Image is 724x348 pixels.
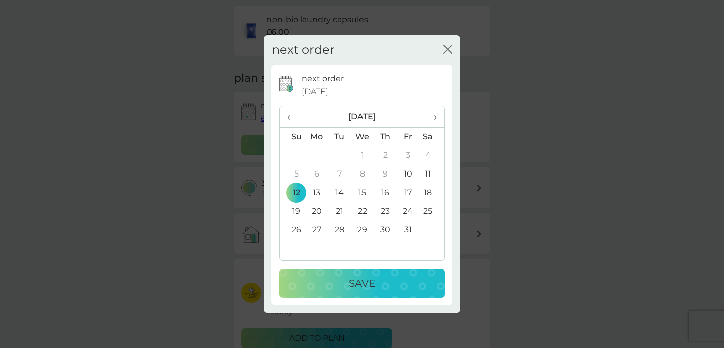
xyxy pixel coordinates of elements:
button: Save [279,269,445,298]
th: Sa [419,127,444,146]
td: 12 [280,184,305,202]
td: 6 [305,165,328,184]
th: Tu [328,127,351,146]
th: [DATE] [305,106,419,128]
td: 10 [397,165,419,184]
td: 23 [374,202,397,221]
td: 3 [397,146,419,165]
td: 1 [351,146,374,165]
td: 4 [419,146,444,165]
td: 20 [305,202,328,221]
td: 22 [351,202,374,221]
td: 15 [351,184,374,202]
th: We [351,127,374,146]
h2: next order [271,43,335,57]
th: Mo [305,127,328,146]
td: 13 [305,184,328,202]
td: 28 [328,221,351,239]
td: 18 [419,184,444,202]
td: 17 [397,184,419,202]
td: 29 [351,221,374,239]
td: 27 [305,221,328,239]
td: 24 [397,202,419,221]
td: 9 [374,165,397,184]
td: 16 [374,184,397,202]
button: close [443,45,452,55]
td: 7 [328,165,351,184]
td: 8 [351,165,374,184]
td: 30 [374,221,397,239]
th: Th [374,127,397,146]
span: ‹ [287,106,298,127]
p: Save [349,275,375,291]
td: 11 [419,165,444,184]
td: 26 [280,221,305,239]
th: Su [280,127,305,146]
span: [DATE] [302,85,328,98]
th: Fr [397,127,419,146]
td: 19 [280,202,305,221]
span: › [427,106,437,127]
td: 2 [374,146,397,165]
td: 21 [328,202,351,221]
td: 25 [419,202,444,221]
td: 5 [280,165,305,184]
p: next order [302,72,344,85]
td: 14 [328,184,351,202]
td: 31 [397,221,419,239]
